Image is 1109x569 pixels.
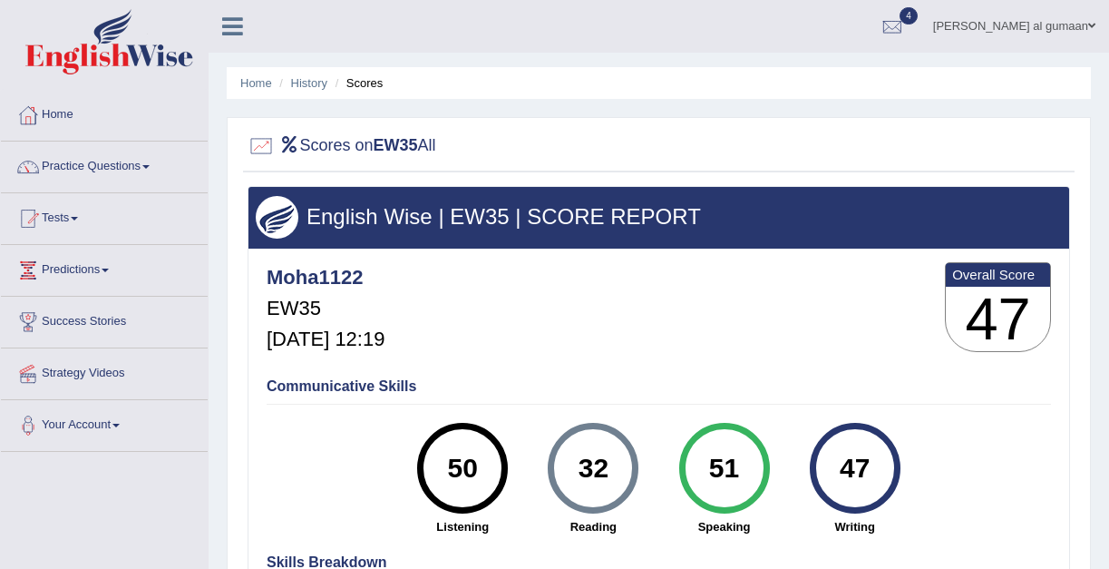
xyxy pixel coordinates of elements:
h3: 47 [946,287,1050,352]
div: 51 [691,430,757,506]
a: Home [1,90,208,135]
h2: Scores on All [248,132,436,160]
div: 50 [430,430,496,506]
div: 32 [560,430,627,506]
a: Your Account [1,400,208,446]
a: Success Stories [1,297,208,342]
h5: [DATE] 12:19 [267,329,384,350]
a: Home [240,76,272,90]
strong: Writing [799,518,911,535]
a: Predictions [1,245,208,290]
a: Tests [1,193,208,239]
b: Overall Score [952,267,1044,282]
a: History [291,76,327,90]
a: Practice Questions [1,142,208,187]
h4: Moha1122 [267,267,384,289]
h5: EW35 [267,298,384,319]
div: 47 [822,430,888,506]
a: Strategy Videos [1,348,208,394]
li: Scores [331,74,384,92]
h4: Communicative Skills [267,378,1051,395]
h3: English Wise | EW35 | SCORE REPORT [256,205,1062,229]
img: wings.png [256,196,298,239]
span: 4 [900,7,918,25]
strong: Speaking [667,518,780,535]
strong: Reading [537,518,649,535]
b: EW35 [374,136,418,154]
strong: Listening [406,518,519,535]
